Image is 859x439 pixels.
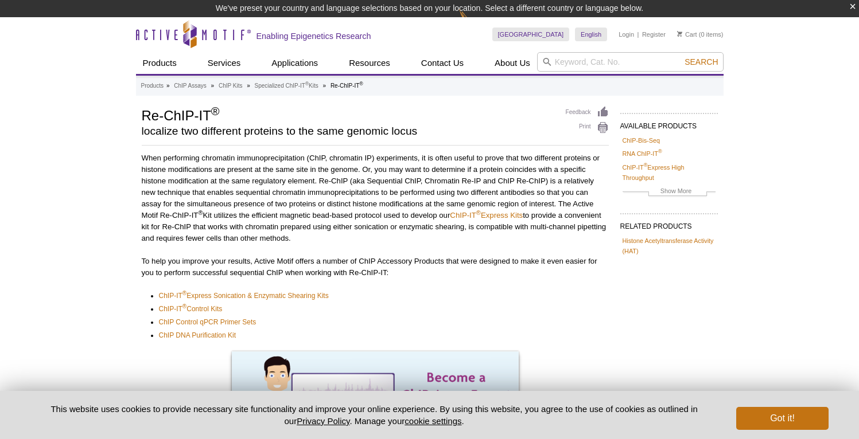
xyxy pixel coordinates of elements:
[677,28,724,41] li: (0 items)
[623,135,660,146] a: ChIP-Bis-Seq
[623,186,716,199] a: Show More
[575,28,607,41] a: English
[211,105,220,117] sup: ®
[297,416,349,426] a: Privacy Policy
[159,316,256,328] a: ChIP Control qPCR Primer Sets
[537,52,724,72] input: Keyword, Cat. No.
[620,113,718,134] h2: AVAILABLE PRODUCTS
[142,126,554,136] h2: localize two different proteins to the same genomic locus
[414,52,471,74] a: Contact Us
[677,31,682,37] img: Your Cart
[476,209,481,216] sup: ®
[638,28,639,41] li: |
[323,83,327,89] li: »
[31,403,718,427] p: This website uses cookies to provide necessary site functionality and improve your online experie...
[247,83,250,89] li: »
[619,30,634,38] a: Login
[566,121,609,134] a: Print
[201,52,248,74] a: Services
[685,57,718,66] span: Search
[492,28,570,41] a: [GEOGRAPHIC_DATA]
[450,211,523,219] a: ChIP-IT®Express Kits
[566,106,609,119] a: Feedback
[623,148,662,159] a: RNA ChIP-IT®
[174,81,207,91] a: ChIP Assays
[459,9,489,36] img: Change Here
[136,52,184,74] a: Products
[182,303,186,309] sup: ®
[182,290,186,296] sup: ®
[736,407,828,430] button: Got it!
[255,81,318,91] a: Specialized ChIP-IT®Kits
[219,81,243,91] a: ChIP Kits
[677,30,697,38] a: Cart
[405,416,461,426] button: cookie settings
[265,52,325,74] a: Applications
[359,81,363,87] sup: ®
[620,213,718,234] h2: RELATED PRODUCTS
[198,209,203,216] sup: ®
[211,83,215,89] li: »
[166,83,170,89] li: »
[305,81,309,87] sup: ®
[342,52,397,74] a: Resources
[159,330,236,341] a: ChIP DNA Purification Kit
[658,149,662,155] sup: ®
[681,57,721,67] button: Search
[331,83,363,89] li: Re-ChIP-IT
[623,236,716,256] a: Histone Acetyltransferase Activity (HAT)
[642,30,666,38] a: Register
[488,52,537,74] a: About Us
[623,162,716,183] a: ChIP-IT®Express High Throughput
[256,31,371,41] h2: Enabling Epigenetics Research
[142,256,609,279] p: To help you improve your results, Active Motif offers a number of ChIP Accessory Products that we...
[142,152,609,244] p: When performing chromatin immunoprecipitation (ChIP, chromatin IP) experiments, it is often usefu...
[159,303,223,315] a: ChIP-IT®Control Kits
[159,290,329,301] a: ChIP-IT®Express Sonication & Enzymatic Shearing Kits
[142,106,554,123] h1: Re-ChIP-IT
[141,81,164,91] a: Products
[644,162,648,168] sup: ®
